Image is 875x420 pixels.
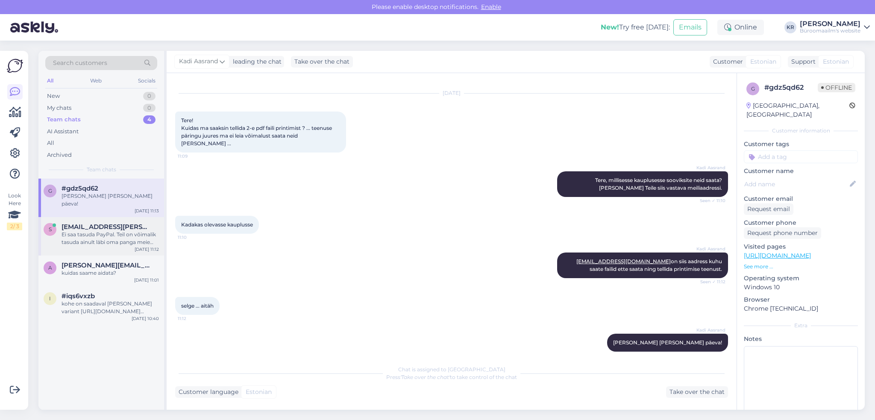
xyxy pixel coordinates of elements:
[178,234,210,241] span: 11:10
[246,388,272,397] span: Estonian
[818,83,855,92] span: Offline
[62,292,95,300] span: #iqs6vxzb
[744,242,858,251] p: Visited pages
[136,75,157,86] div: Socials
[764,82,818,93] div: # gdz5qd62
[7,192,22,230] div: Look Here
[62,223,150,231] span: sue.bryan@gmail.com
[47,139,54,147] div: All
[178,315,210,322] span: 11:12
[53,59,107,68] span: Search customers
[181,117,333,147] span: Tere! Kuidas ma saaksin tellida 2-e pdf faili printimist ? ... teenuse päringu juures ma ei leia ...
[62,269,159,277] div: kuidas saame aidata?
[744,335,858,344] p: Notes
[746,101,849,119] div: [GEOGRAPHIC_DATA], [GEOGRAPHIC_DATA]
[62,261,150,269] span: anne@isk-refleks.ee
[744,218,858,227] p: Customer phone
[576,258,671,264] a: [EMAIL_ADDRESS][DOMAIN_NAME]
[693,327,725,333] span: Kadi Aasrand
[744,194,858,203] p: Customer email
[751,85,755,92] span: g
[744,179,848,189] input: Add name
[49,295,51,302] span: i
[143,104,156,112] div: 0
[601,22,670,32] div: Try free [DATE]:
[744,304,858,313] p: Chrome [TECHNICAL_ID]
[135,246,159,253] div: [DATE] 11:12
[386,374,517,380] span: Press to take control of the chat
[179,57,218,66] span: Kadi Aasrand
[717,20,764,35] div: Online
[823,57,849,66] span: Estonian
[47,115,81,124] div: Team chats
[47,92,60,100] div: New
[710,57,743,66] div: Customer
[181,303,214,309] span: selge ... aitäh
[744,263,858,270] p: See more ...
[62,300,159,315] div: kohe on saadaval [PERSON_NAME] variant [URL][DOMAIN_NAME][PERSON_NAME]
[744,203,793,215] div: Request email
[744,283,858,292] p: Windows 10
[134,277,159,283] div: [DATE] 11:01
[673,19,707,35] button: Emails
[693,279,725,285] span: Seen ✓ 11:12
[47,127,79,136] div: AI Assistant
[181,221,253,228] span: Kadakas olevasse kauplusse
[800,21,870,34] a: [PERSON_NAME]Büroomaailm's website
[744,252,811,259] a: [URL][DOMAIN_NAME]
[595,177,723,191] span: Tere, millisesse kauplusesse sooviksite neid saata? [PERSON_NAME] Teile siis vastava meiliaadressi.
[132,315,159,322] div: [DATE] 10:40
[291,56,353,68] div: Take over the chat
[175,89,728,97] div: [DATE]
[744,274,858,283] p: Operating system
[744,140,858,149] p: Customer tags
[479,3,504,11] span: Enable
[693,197,725,204] span: Seen ✓ 11:10
[143,115,156,124] div: 4
[45,75,55,86] div: All
[784,21,796,33] div: KR
[576,258,723,272] span: on siis aadress kuhu saate failid ette saata ning tellida printimise teenust.
[400,374,450,380] i: 'Take over the chat'
[744,167,858,176] p: Customer name
[7,223,22,230] div: 2 / 3
[49,226,52,232] span: s
[47,151,72,159] div: Archived
[693,164,725,171] span: Kadi Aasrand
[62,192,159,208] div: [PERSON_NAME] [PERSON_NAME] päeva!
[788,57,816,66] div: Support
[88,75,103,86] div: Web
[744,295,858,304] p: Browser
[48,264,52,271] span: a
[800,21,860,27] div: [PERSON_NAME]
[48,188,52,194] span: g
[744,227,821,239] div: Request phone number
[693,246,725,252] span: Kadi Aasrand
[744,127,858,135] div: Customer information
[744,150,858,163] input: Add a tag
[47,104,71,112] div: My chats
[601,23,619,31] b: New!
[135,208,159,214] div: [DATE] 11:13
[693,352,725,358] span: 11:13
[666,386,728,398] div: Take over the chat
[178,153,210,159] span: 11:09
[143,92,156,100] div: 0
[7,58,23,74] img: Askly Logo
[175,388,238,397] div: Customer language
[613,339,722,346] span: [PERSON_NAME] [PERSON_NAME] päeva!
[398,366,505,373] span: Chat is assigned to [GEOGRAPHIC_DATA]
[744,322,858,329] div: Extra
[800,27,860,34] div: Büroomaailm's website
[62,231,159,246] div: Ei saa tasuda PayPal. Teil on võimalik tasuda ainult läbi oma panga meie arvelduskontole, mille a...
[229,57,282,66] div: leading the chat
[750,57,776,66] span: Estonian
[87,166,116,173] span: Team chats
[62,185,98,192] span: #gdz5qd62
